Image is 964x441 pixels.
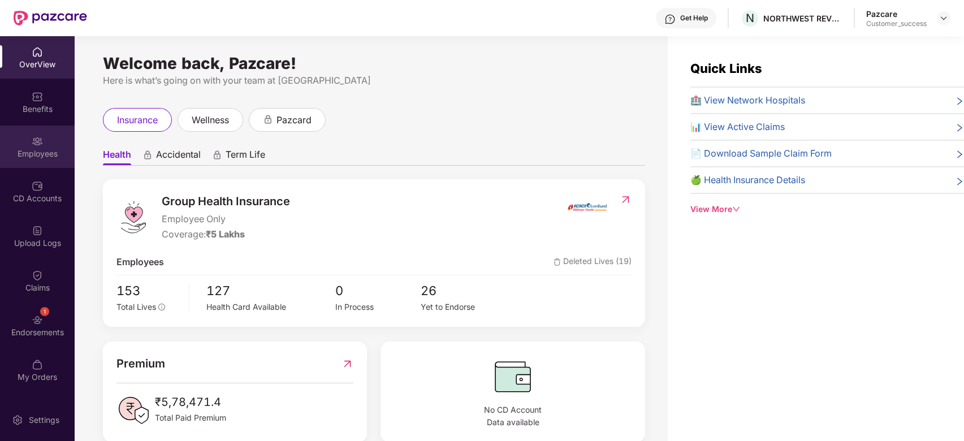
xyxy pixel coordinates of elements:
[664,14,676,25] img: svg+xml;base64,PHN2ZyBpZD0iSGVscC0zMngzMiIgeG1sbnM9Imh0dHA6Ly93d3cudzMub3JnLzIwMDAvc3ZnIiB3aWR0aD...
[955,96,964,107] span: right
[117,113,158,127] span: insurance
[116,394,150,427] img: PaidPremiumIcon
[690,93,805,107] span: 🏥 View Network Hospitals
[955,175,964,187] span: right
[566,193,608,221] img: insurerIcon
[732,205,740,213] span: down
[162,193,290,210] span: Group Health Insurance
[690,61,762,76] span: Quick Links
[955,149,964,161] span: right
[32,314,43,326] img: svg+xml;base64,PHN2ZyBpZD0iRW5kb3JzZW1lbnRzIiB4bWxucz0iaHR0cDovL3d3dy53My5vcmcvMjAwMC9zdmciIHdpZH...
[690,173,805,187] span: 🍏 Health Insurance Details
[116,355,165,373] span: Premium
[25,414,63,426] div: Settings
[763,13,842,24] div: NORTHWEST REVENUE CYCLE MANAGEMENT PRIVATE LIMITED
[142,150,153,160] div: animation
[103,73,645,88] div: Here is what’s going on with your team at [GEOGRAPHIC_DATA]
[276,113,312,127] span: pazcard
[212,150,222,160] div: animation
[14,11,87,25] img: New Pazcare Logo
[12,414,23,426] img: svg+xml;base64,PHN2ZyBpZD0iU2V0dGluZy0yMHgyMCIgeG1sbnM9Imh0dHA6Ly93d3cudzMub3JnLzIwMDAvc3ZnIiB3aW...
[226,149,265,165] span: Term Life
[394,355,631,398] img: CDBalanceIcon
[866,19,927,28] div: Customer_success
[394,404,631,429] span: No CD Account Data available
[421,301,507,313] div: Yet to Endorse
[690,203,964,215] div: View More
[32,136,43,147] img: svg+xml;base64,PHN2ZyBpZD0iRW1wbG95ZWVzIiB4bWxucz0iaHR0cDovL3d3dy53My5vcmcvMjAwMC9zdmciIHdpZHRoPS...
[939,14,948,23] img: svg+xml;base64,PHN2ZyBpZD0iRHJvcGRvd24tMzJ4MzIiIHhtbG5zPSJodHRwOi8vd3d3LnczLm9yZy8yMDAwL3N2ZyIgd2...
[690,146,832,161] span: 📄 Download Sample Claim Form
[263,114,273,124] div: animation
[335,301,421,313] div: In Process
[32,225,43,236] img: svg+xml;base64,PHN2ZyBpZD0iVXBsb2FkX0xvZ3MiIGRhdGEtbmFtZT0iVXBsb2FkIExvZ3MiIHhtbG5zPSJodHRwOi8vd3...
[40,307,49,316] div: 1
[116,200,150,234] img: logo
[32,359,43,370] img: svg+xml;base64,PHN2ZyBpZD0iTXlfT3JkZXJzIiBkYXRhLW5hbWU9Ik15IE9yZGVycyIgeG1sbnM9Imh0dHA6Ly93d3cudz...
[162,212,290,226] span: Employee Only
[206,301,335,313] div: Health Card Available
[32,91,43,102] img: svg+xml;base64,PHN2ZyBpZD0iQmVuZWZpdHMiIHhtbG5zPSJodHRwOi8vd3d3LnczLm9yZy8yMDAwL3N2ZyIgd2lkdGg9Ij...
[158,304,165,310] span: info-circle
[421,281,507,301] span: 26
[155,412,226,424] span: Total Paid Premium
[690,120,785,134] span: 📊 View Active Claims
[103,59,645,68] div: Welcome back, Pazcare!
[335,281,421,301] span: 0
[32,180,43,192] img: svg+xml;base64,PHN2ZyBpZD0iQ0RfQWNjb3VudHMiIGRhdGEtbmFtZT0iQ0QgQWNjb3VudHMiIHhtbG5zPSJodHRwOi8vd3...
[341,355,353,373] img: RedirectIcon
[554,255,632,269] span: Deleted Lives (19)
[746,11,754,25] span: N
[116,281,181,301] span: 153
[955,122,964,134] span: right
[680,14,708,23] div: Get Help
[103,149,131,165] span: Health
[866,8,927,19] div: Pazcare
[32,46,43,58] img: svg+xml;base64,PHN2ZyBpZD0iSG9tZSIgeG1sbnM9Imh0dHA6Ly93d3cudzMub3JnLzIwMDAvc3ZnIiB3aWR0aD0iMjAiIG...
[155,394,226,411] span: ₹5,78,471.4
[32,270,43,281] img: svg+xml;base64,PHN2ZyBpZD0iQ2xhaW0iIHhtbG5zPSJodHRwOi8vd3d3LnczLm9yZy8yMDAwL3N2ZyIgd2lkdGg9IjIwIi...
[116,255,164,269] span: Employees
[206,281,335,301] span: 127
[554,258,561,266] img: deleteIcon
[156,149,201,165] span: Accidental
[206,228,245,240] span: ₹5 Lakhs
[620,194,632,205] img: RedirectIcon
[162,227,290,241] div: Coverage:
[192,113,229,127] span: wellness
[116,302,156,312] span: Total Lives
